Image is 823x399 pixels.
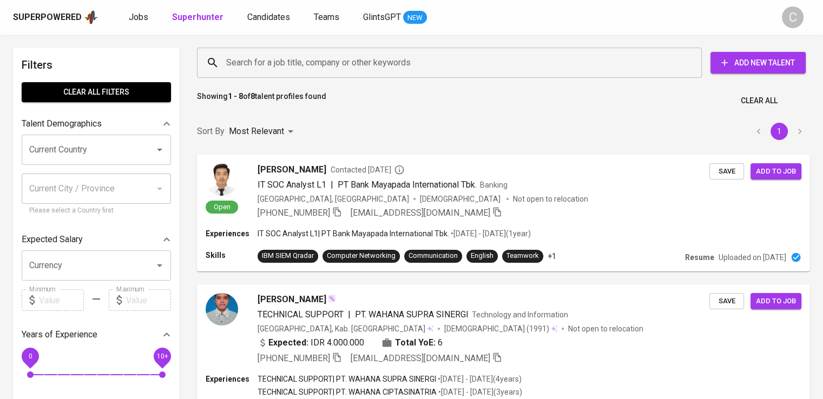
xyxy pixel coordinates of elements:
[438,336,443,349] span: 6
[395,336,436,349] b: Total YoE:
[84,9,98,25] img: app logo
[262,251,314,261] div: IBM SIEM Qradar
[22,113,171,135] div: Talent Demographics
[197,155,810,271] a: Open[PERSON_NAME]Contacted [DATE]IT SOC Analyst L1|PT Bank Mayapada International Tbk.Banking[GEO...
[771,123,788,140] button: page 1
[756,165,796,178] span: Add to job
[206,293,238,325] img: 9c2a6f4c75c63dbe434dd0fc9ef61bdf.jpg
[129,12,148,22] span: Jobs
[719,56,797,70] span: Add New Talent
[172,11,226,24] a: Superhunter
[710,52,806,74] button: Add New Talent
[741,94,778,108] span: Clear All
[444,323,526,334] span: [DEMOGRAPHIC_DATA]
[748,123,810,140] nav: pagination navigation
[258,228,449,239] p: IT SOC Analyst L1 | PT Bank Mayapada International Tbk.
[268,336,308,349] b: Expected:
[22,117,102,130] p: Talent Demographics
[39,289,84,311] input: Value
[715,165,739,178] span: Save
[126,289,171,311] input: Value
[197,91,326,111] p: Showing of talent profiles found
[206,250,258,261] p: Skills
[22,229,171,250] div: Expected Salary
[437,387,522,397] p: • [DATE] - [DATE] ( 3 years )
[568,323,643,334] p: Not open to relocation
[247,12,290,22] span: Candidates
[228,92,243,101] b: 1 - 8
[22,324,171,345] div: Years of Experience
[363,11,427,24] a: GlintsGPT NEW
[13,9,98,25] a: Superpoweredapp logo
[251,92,255,101] b: 8
[338,179,477,190] span: PT Bank Mayapada International Tbk.
[394,164,405,175] svg: By Batam recruiter
[22,82,171,102] button: Clear All filters
[258,374,436,384] p: TECHNICAL SUPPORT | PT. WAHANA SUPRA SINERGI
[258,309,344,320] span: TECHNICAL SUPPORT
[13,11,82,24] div: Superpowered
[471,251,493,261] div: English
[348,308,351,321] span: |
[709,293,744,310] button: Save
[152,142,167,157] button: Open
[480,181,508,189] span: Banking
[709,163,744,180] button: Save
[258,336,364,349] div: IDR 4.000.000
[22,56,171,74] h6: Filters
[206,374,258,384] p: Experiences
[206,163,238,196] img: ec019993c8301a97d7b0ccfbc115e475.jpg
[355,309,469,320] span: PT. WAHANA SUPRA SINERGI
[258,179,326,190] span: IT SOC Analyst L1
[314,11,341,24] a: Teams
[331,178,333,191] span: |
[258,208,330,218] span: [PHONE_NUMBER]
[247,11,292,24] a: Candidates
[258,387,437,397] p: TECHNICAL SUPPORT | PT. WAHANA CIPTASINATRIA
[22,233,83,246] p: Expected Salary
[258,163,326,176] span: [PERSON_NAME]
[750,163,801,180] button: Add to job
[331,164,405,175] span: Contacted [DATE]
[756,295,796,308] span: Add to job
[229,122,297,142] div: Most Relevant
[172,12,223,22] b: Superhunter
[715,295,739,308] span: Save
[327,294,336,303] img: magic_wand.svg
[436,374,522,384] p: • [DATE] - [DATE] ( 4 years )
[548,251,556,262] p: +1
[22,328,97,341] p: Years of Experience
[229,125,284,138] p: Most Relevant
[258,353,330,363] span: [PHONE_NUMBER]
[403,12,427,23] span: NEW
[409,251,458,261] div: Communication
[129,11,150,24] a: Jobs
[327,251,396,261] div: Computer Networking
[750,293,801,310] button: Add to job
[420,194,502,204] span: [DEMOGRAPHIC_DATA]
[685,252,714,263] p: Resume
[506,251,539,261] div: Teamwork
[258,194,409,204] div: [GEOGRAPHIC_DATA], [GEOGRAPHIC_DATA]
[28,353,32,360] span: 0
[782,6,804,28] div: C
[30,85,162,99] span: Clear All filters
[719,252,786,263] p: Uploaded on [DATE]
[156,353,168,360] span: 10+
[444,323,557,334] div: (1991)
[363,12,401,22] span: GlintsGPT
[206,228,258,239] p: Experiences
[197,125,225,138] p: Sort By
[472,310,568,319] span: Technology and Information
[29,205,163,216] p: Please select a Country first
[513,194,588,204] p: Not open to relocation
[449,228,531,239] p: • [DATE] - [DATE] ( 1 year )
[258,293,326,306] span: [PERSON_NAME]
[209,202,235,211] span: Open
[351,353,490,363] span: [EMAIL_ADDRESS][DOMAIN_NAME]
[736,91,782,111] button: Clear All
[314,12,339,22] span: Teams
[152,258,167,273] button: Open
[258,323,433,334] div: [GEOGRAPHIC_DATA], Kab. [GEOGRAPHIC_DATA]
[351,208,490,218] span: [EMAIL_ADDRESS][DOMAIN_NAME]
